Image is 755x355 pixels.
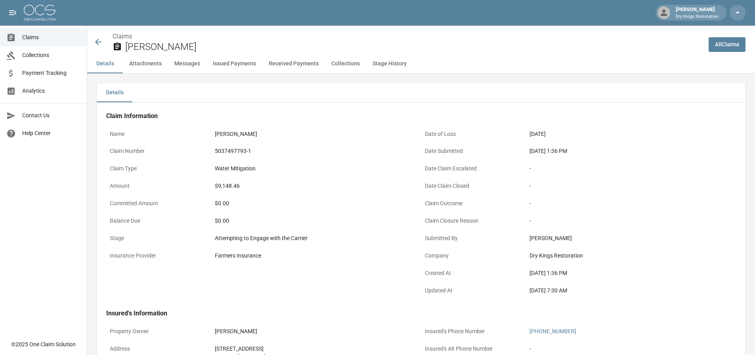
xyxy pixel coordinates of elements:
[421,126,526,142] p: Date of Loss
[529,130,732,138] div: [DATE]
[529,328,576,334] a: [PHONE_NUMBER]
[421,143,526,159] p: Date Submitted
[106,324,211,339] p: Property Owner
[22,33,80,42] span: Claims
[262,54,325,73] button: Received Payments
[421,265,526,281] p: Created At
[206,54,262,73] button: Issued Payments
[421,231,526,246] p: Submitted By
[215,217,418,225] div: $0.00
[106,196,211,211] p: Committed Amount
[97,83,132,102] button: Details
[529,345,732,353] div: -
[366,54,413,73] button: Stage History
[215,199,418,208] div: $0.00
[673,6,722,20] div: [PERSON_NAME]
[22,69,80,77] span: Payment Tracking
[22,111,80,120] span: Contact Us
[529,286,732,295] div: [DATE] 7:30 AM
[113,32,132,40] a: Claims
[215,130,418,138] div: [PERSON_NAME]
[22,87,80,95] span: Analytics
[421,248,526,263] p: Company
[106,178,211,194] p: Amount
[106,161,211,176] p: Claim Type
[529,252,732,260] div: Dry Kings Restoration
[11,340,76,348] div: © 2025 One Claim Solution
[325,54,366,73] button: Collections
[529,269,732,277] div: [DATE] 1:36 PM
[421,283,526,298] p: Updated At
[529,234,732,242] div: [PERSON_NAME]
[529,217,732,225] div: -
[106,112,736,120] h4: Claim Information
[215,234,418,242] div: Attempting to Engage with the Carrier
[529,199,732,208] div: -
[215,345,418,353] div: [STREET_ADDRESS]
[24,5,55,21] img: ocs-logo-white-transparent.png
[113,32,702,41] nav: breadcrumb
[87,54,755,73] div: anchor tabs
[106,248,211,263] p: Insurance Provider
[123,54,168,73] button: Attachments
[421,324,526,339] p: Insured's Phone Number
[215,147,418,155] div: 5037497793-1
[106,126,211,142] p: Name
[676,13,719,20] p: Dry Kings Restoration
[529,147,732,155] div: [DATE] 1:36 PM
[97,83,745,102] div: details tabs
[106,213,211,229] p: Balance Due
[215,327,418,336] div: [PERSON_NAME]
[5,5,21,21] button: open drawer
[421,196,526,211] p: Claim Outcome
[421,161,526,176] p: Date Claim Escalated
[106,309,736,317] h4: Insured's Information
[87,54,123,73] button: Details
[421,178,526,194] p: Date Claim Closed
[168,54,206,73] button: Messages
[421,213,526,229] p: Claim Closure Reason
[215,252,418,260] div: Farmers Insurance
[709,37,745,52] a: AllClaims
[125,41,702,53] h2: [PERSON_NAME]
[215,182,418,190] div: $9,148.46
[529,164,732,173] div: -
[22,51,80,59] span: Collections
[22,129,80,137] span: Help Center
[529,182,732,190] div: -
[106,231,211,246] p: Stage
[215,164,418,173] div: Water Mitigation
[106,143,211,159] p: Claim Number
